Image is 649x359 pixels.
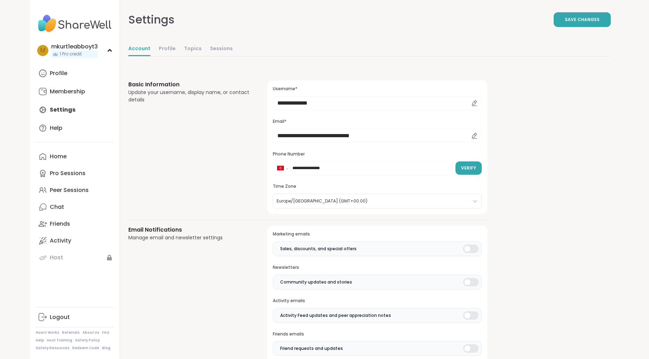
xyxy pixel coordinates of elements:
[128,89,251,104] div: Update your username, display name, or contact details
[36,148,114,165] a: Home
[50,237,71,245] div: Activity
[280,246,357,252] span: Sales, discounts, and special offers
[50,153,67,160] div: Home
[40,46,45,55] span: m
[273,151,481,157] h3: Phone Number
[36,65,114,82] a: Profile
[273,331,481,337] h3: Friends emails
[62,330,80,335] a: Referrals
[36,346,69,351] a: Safety Resources
[273,265,481,271] h3: Newsletters
[102,346,110,351] a: Blog
[128,42,150,56] a: Account
[50,169,86,177] div: Pro Sessions
[36,11,114,36] img: ShareWell Nav Logo
[273,298,481,304] h3: Activity emails
[50,313,70,321] div: Logout
[273,119,481,125] h3: Email*
[455,161,482,175] button: Verify
[36,165,114,182] a: Pro Sessions
[36,120,114,137] a: Help
[280,345,343,352] span: Friend requests and updates
[128,234,251,241] div: Manage email and newsletter settings
[47,338,72,343] a: Host Training
[554,12,611,27] button: Save Changes
[36,199,114,215] a: Chat
[128,226,251,234] h3: Email Notifications
[50,186,89,194] div: Peer Sessions
[159,42,176,56] a: Profile
[82,330,99,335] a: About Us
[280,279,352,285] span: Community updates and stories
[36,83,114,100] a: Membership
[210,42,233,56] a: Sessions
[273,184,481,190] h3: Time Zone
[36,249,114,266] a: Host
[36,232,114,249] a: Activity
[184,42,202,56] a: Topics
[72,346,99,351] a: Redeem Code
[50,203,64,211] div: Chat
[36,338,44,343] a: Help
[128,11,175,28] div: Settings
[50,69,67,77] div: Profile
[50,88,85,95] div: Membership
[461,165,476,171] span: Verify
[565,16,600,23] span: Save Changes
[50,124,62,132] div: Help
[128,80,251,89] h3: Basic Information
[36,182,114,199] a: Peer Sessions
[102,330,109,335] a: FAQ
[36,215,114,232] a: Friends
[36,330,59,335] a: How It Works
[50,254,63,261] div: Host
[51,43,98,51] div: mkurt1eabboyt3
[273,231,481,237] h3: Marketing emails
[280,312,391,319] span: Activity Feed updates and peer appreciation notes
[273,86,481,92] h3: Username*
[60,51,82,57] span: 1 Pro credit
[75,338,100,343] a: Safety Policy
[50,220,70,228] div: Friends
[36,309,114,326] a: Logout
